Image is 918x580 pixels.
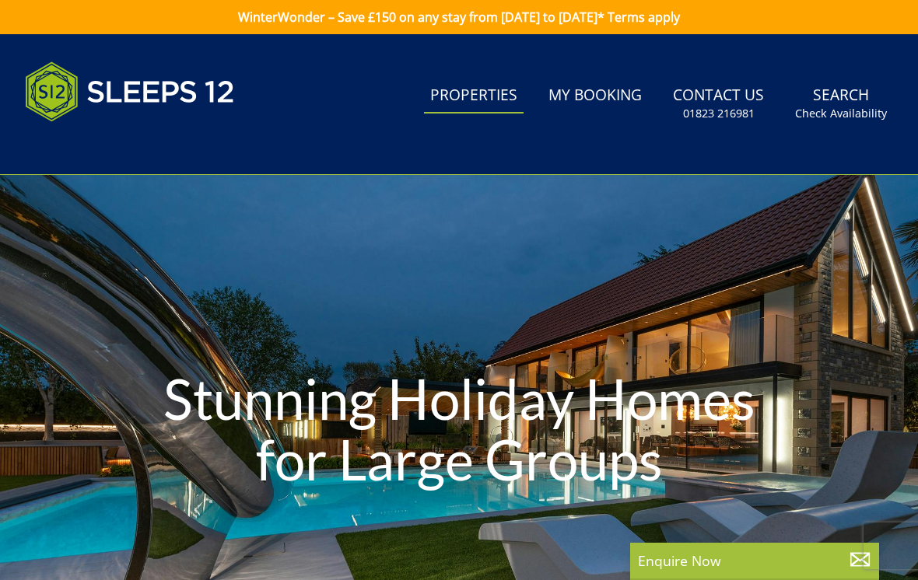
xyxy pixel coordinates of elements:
[25,53,235,131] img: Sleeps 12
[138,337,780,521] h1: Stunning Holiday Homes for Large Groups
[667,79,770,129] a: Contact Us01823 216981
[638,550,871,571] p: Enquire Now
[795,106,887,121] small: Check Availability
[789,79,893,129] a: SearchCheck Availability
[542,79,648,114] a: My Booking
[683,106,755,121] small: 01823 216981
[17,140,180,153] iframe: Customer reviews powered by Trustpilot
[424,79,524,114] a: Properties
